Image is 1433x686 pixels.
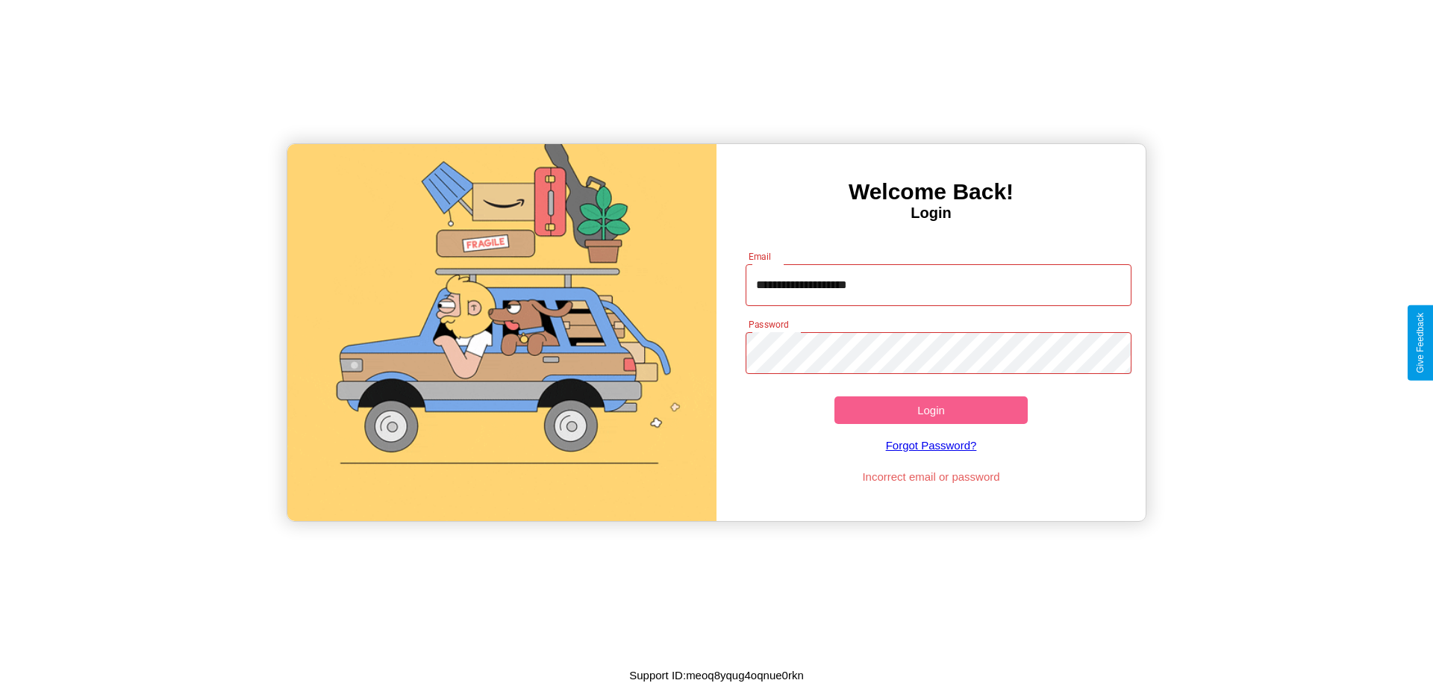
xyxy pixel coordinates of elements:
label: Password [749,318,788,331]
h4: Login [716,205,1146,222]
h3: Welcome Back! [716,179,1146,205]
label: Email [749,250,772,263]
div: Give Feedback [1415,313,1426,373]
p: Incorrect email or password [738,467,1125,487]
p: Support ID: meoq8yqug4oqnue0rkn [629,665,804,685]
img: gif [287,144,716,521]
a: Forgot Password? [738,424,1125,467]
button: Login [834,396,1028,424]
